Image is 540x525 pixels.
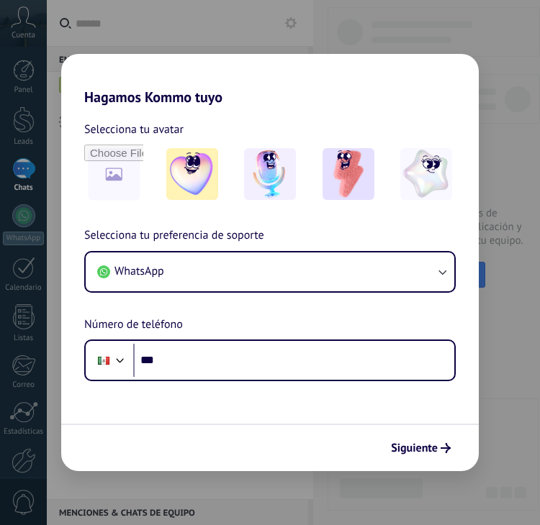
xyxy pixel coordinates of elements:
[61,54,479,106] h2: Hagamos Kommo tuyo
[244,148,296,200] img: -2.jpeg
[384,436,457,460] button: Siguiente
[114,264,164,278] span: WhatsApp
[84,120,184,139] span: Selecciona tu avatar
[400,148,452,200] img: -4.jpeg
[84,227,264,245] span: Selecciona tu preferencia de soporte
[166,148,218,200] img: -1.jpeg
[90,345,117,375] div: Mexico: + 52
[391,443,438,453] span: Siguiente
[323,148,374,200] img: -3.jpeg
[84,316,183,334] span: Número de teléfono
[86,252,454,291] button: WhatsApp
